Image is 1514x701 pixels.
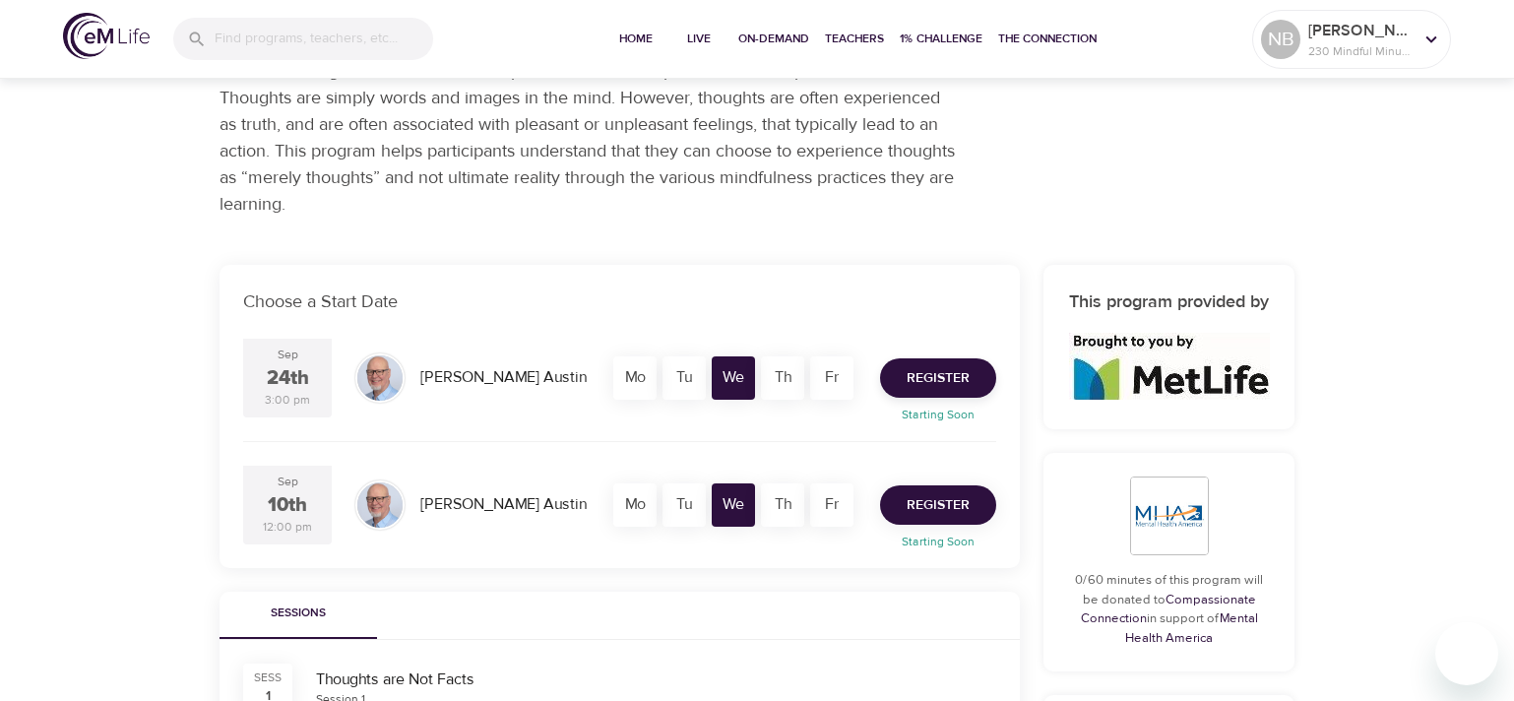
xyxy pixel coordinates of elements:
span: 1% Challenge [900,29,982,49]
a: Compassionate Connection [1081,592,1256,627]
button: Register [880,358,996,398]
p: Starting Soon [868,406,1008,423]
span: Teachers [825,29,884,49]
h6: This program provided by [1067,288,1271,317]
div: Tu [662,483,706,527]
div: Thoughts are Not Facts [316,669,996,691]
img: logo [63,13,150,59]
div: 3:00 pm [265,392,310,409]
div: Fr [810,356,853,400]
p: [PERSON_NAME] [1308,19,1413,42]
span: Register [907,493,970,518]
a: Mental Health America [1125,610,1258,646]
p: 0/60 minutes of this program will be donated to in support of [1067,571,1271,648]
div: Tu [662,356,706,400]
p: 230 Mindful Minutes [1308,42,1413,60]
div: [PERSON_NAME] Austin [412,485,595,524]
input: Find programs, teachers, etc... [215,18,433,60]
div: Fr [810,483,853,527]
span: The Connection [998,29,1097,49]
div: Sep [278,347,298,363]
div: Th [761,483,804,527]
span: On-Demand [738,29,809,49]
div: [PERSON_NAME] Austin [412,358,595,397]
div: Th [761,356,804,400]
div: We [712,356,755,400]
span: Register [907,366,970,391]
button: Register [880,485,996,525]
div: 12:00 pm [263,519,312,536]
div: Mo [613,483,657,527]
span: Sessions [231,604,365,624]
span: Live [675,29,723,49]
div: We [712,483,755,527]
img: logo_960%20v2.jpg [1069,333,1270,400]
div: Sep [278,474,298,490]
div: NB [1261,20,1300,59]
div: 10th [268,491,307,520]
iframe: Button to launch messaging window [1435,622,1498,685]
p: Starting Soon [868,533,1008,550]
p: The way that we think, and our habitual thought patterns can increase our experience of stress an... [220,32,958,218]
div: Mo [613,356,657,400]
span: Home [612,29,660,49]
div: 24th [267,364,309,393]
p: Choose a Start Date [243,288,996,315]
div: SESS [254,669,282,686]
